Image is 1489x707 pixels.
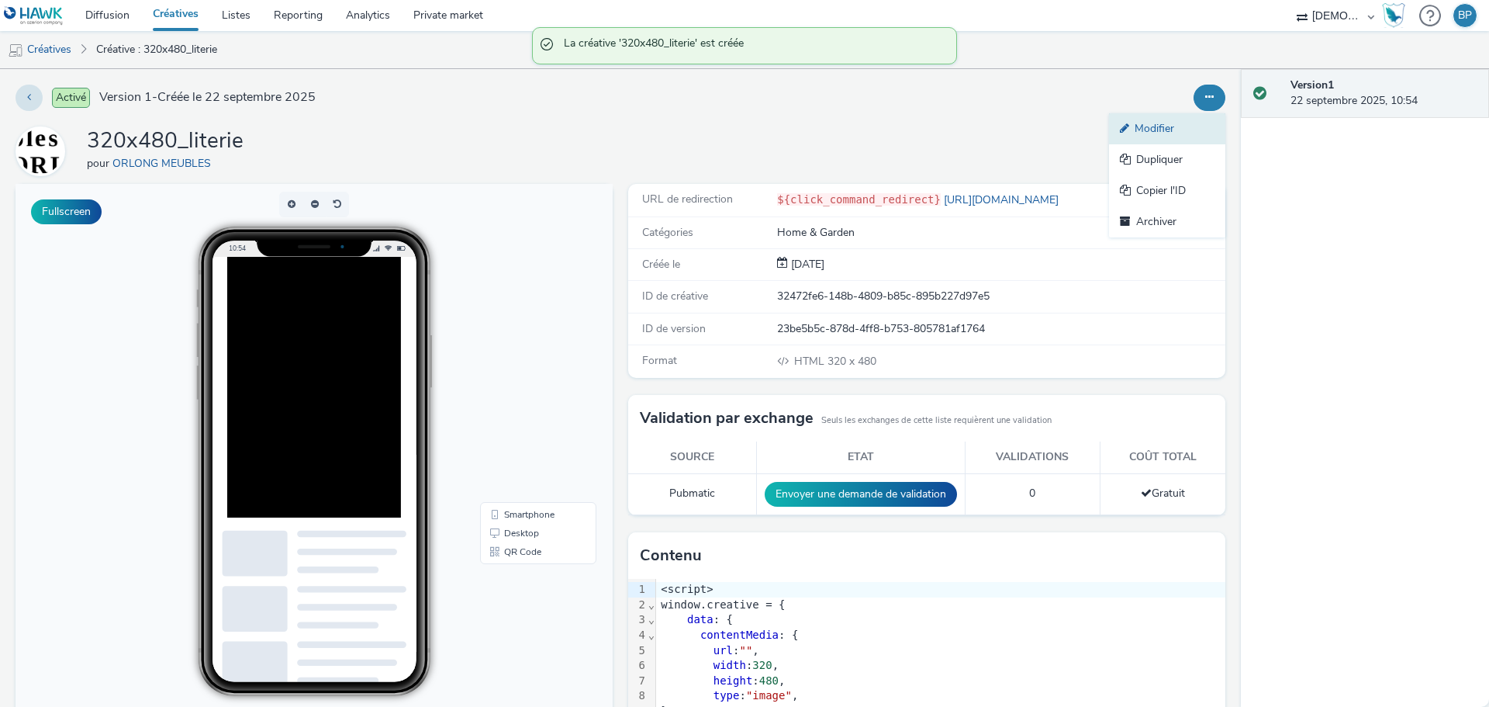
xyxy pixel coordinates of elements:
a: Dupliquer [1109,144,1225,175]
span: 480 [759,674,779,687]
div: : , [656,658,1225,674]
span: Fold line [648,598,655,611]
div: 8 [628,688,648,704]
span: La créative '320x480_literie' est créée [564,36,941,56]
a: Archiver [1109,206,1225,237]
span: Créée le [642,257,680,272]
td: Pubmatic [628,473,756,515]
div: : { [656,628,1225,643]
li: Desktop [468,340,578,359]
span: 0 [1029,486,1035,501]
span: Format [642,353,677,368]
span: Fold line [648,629,655,641]
th: Validations [965,442,1100,473]
span: width [713,659,746,671]
a: Copier l'ID [1109,175,1225,206]
span: url [713,644,733,657]
div: 7 [628,674,648,689]
th: Etat [756,442,965,473]
li: QR Code [468,359,578,377]
span: URL de redirection [642,192,733,206]
h1: 320x480_literie [87,126,244,156]
span: 320 x 480 [793,354,876,369]
h3: Contenu [640,544,702,567]
th: Coût total [1100,442,1225,473]
div: BP [1458,4,1472,27]
span: Version 1 - Créée le 22 septembre 2025 [99,88,316,106]
div: : , [656,674,1225,689]
a: Hawk Academy [1382,3,1411,28]
span: QR Code [489,363,526,373]
span: pour [87,156,112,171]
a: ORLONG MEUBLES [16,144,71,158]
div: Création 22 septembre 2025, 10:54 [788,257,824,272]
a: Créative : 320x480_literie [88,31,225,68]
div: : { [656,612,1225,628]
span: Activé [52,88,90,108]
span: [DATE] [788,257,824,272]
span: "" [739,644,752,657]
span: 10:54 [213,60,230,68]
span: HTML [794,354,827,369]
th: Source [628,442,756,473]
small: Seuls les exchanges de cette liste requièrent une validation [821,414,1052,427]
div: 6 [628,658,648,674]
span: Smartphone [489,326,539,335]
div: 2 [628,598,648,613]
span: data [687,613,713,626]
span: 320 [752,659,772,671]
button: Envoyer une demande de validation [765,482,957,507]
div: : , [656,688,1225,704]
span: Catégories [642,225,693,240]
li: Smartphone [468,321,578,340]
div: : , [656,643,1225,659]
div: Home & Garden [777,225,1224,241]
div: 3 [628,612,648,628]
span: Fold line [648,613,655,626]
span: ID de créative [642,289,708,303]
div: 1 [628,582,648,598]
a: [URL][DOMAIN_NAME] [941,192,1065,207]
div: 5 [628,643,648,659]
div: 32472fe6-148b-4809-b85c-895b227d97e5 [777,289,1224,304]
a: Modifier [1109,113,1225,144]
span: height [713,674,753,687]
span: type [713,689,740,702]
div: 22 septembre 2025, 10:54 [1290,78,1477,109]
div: 4 [628,628,648,643]
span: Desktop [489,345,523,354]
button: Fullscreen [31,199,102,224]
div: <script> [656,582,1225,598]
div: 23be5b5c-878d-4ff8-b753-805781af1764 [777,321,1224,337]
img: mobile [8,43,23,58]
span: ID de version [642,321,706,336]
img: ORLONG MEUBLES [18,129,63,174]
span: contentMedia [700,629,779,641]
img: Hawk Academy [1382,3,1405,28]
h3: Validation par exchange [640,407,814,430]
strong: Version 1 [1290,78,1334,92]
code: ${click_command_redirect} [777,193,941,206]
img: undefined Logo [4,6,64,26]
span: Gratuit [1141,486,1185,501]
div: window.creative = { [656,598,1225,613]
a: ORLONG MEUBLES [112,156,217,171]
span: "image" [746,689,792,702]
